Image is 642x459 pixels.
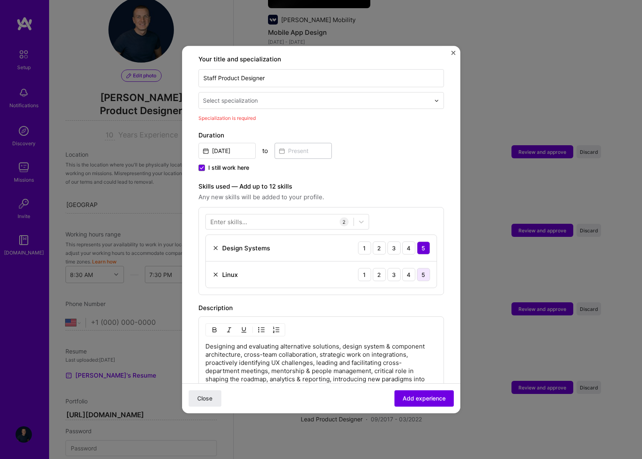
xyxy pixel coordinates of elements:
[189,390,221,407] button: Close
[358,268,371,281] div: 1
[373,268,386,281] div: 2
[205,342,437,391] p: Designing and evaluating alternative solutions, design system & component architecture, cross-tea...
[198,304,233,312] label: Description
[403,394,446,403] span: Add experience
[273,326,279,333] img: OL
[358,241,371,254] div: 1
[226,326,232,333] img: Italic
[198,54,444,64] label: Your title and specialization
[258,326,265,333] img: UL
[402,241,415,254] div: 4
[373,241,386,254] div: 2
[451,51,455,59] button: Close
[198,115,256,121] span: Specialization is required
[262,146,268,155] div: to
[222,244,270,252] div: Design Systems
[402,268,415,281] div: 4
[212,271,219,278] img: Remove
[198,192,444,202] span: Any new skills will be added to your profile.
[340,217,349,226] div: 2
[198,182,444,191] label: Skills used — Add up to 12 skills
[211,326,218,333] img: Bold
[241,326,247,333] img: Underline
[212,245,219,251] img: Remove
[275,143,332,159] input: Present
[434,98,439,103] img: drop icon
[417,268,430,281] div: 5
[417,241,430,254] div: 5
[387,268,401,281] div: 3
[198,69,444,87] input: Role name
[198,130,444,140] label: Duration
[198,143,256,159] input: Date
[197,394,212,403] span: Close
[222,270,238,279] div: Linux
[394,390,454,407] button: Add experience
[203,96,258,105] div: Select specialization
[210,218,247,226] div: Enter skills...
[387,241,401,254] div: 3
[208,164,249,172] span: I still work here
